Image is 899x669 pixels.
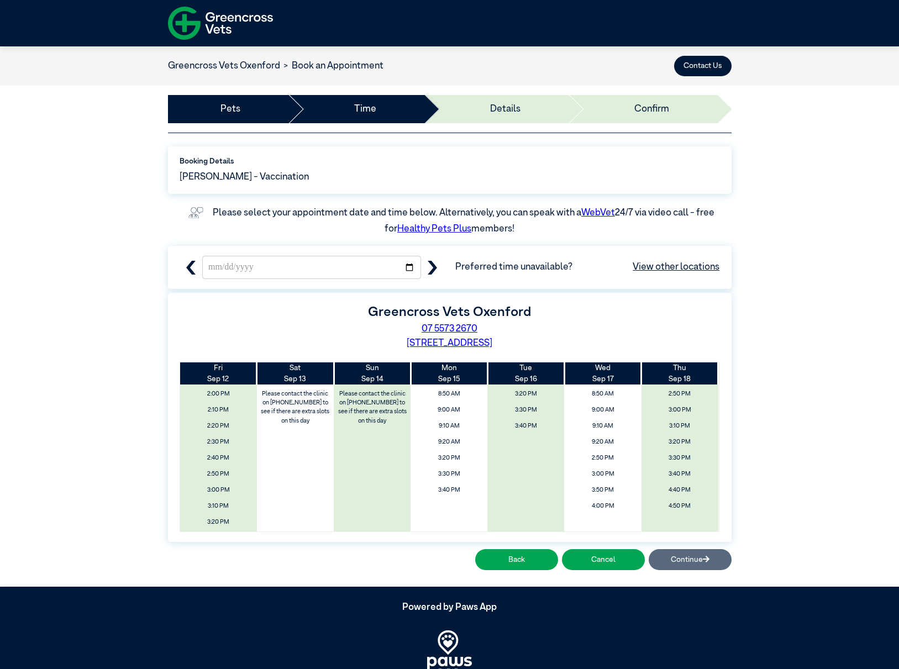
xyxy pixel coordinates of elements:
[487,362,564,385] th: Sep 16
[334,362,411,385] th: Sep 14
[645,435,715,449] span: 3:20 PM
[183,419,254,433] span: 2:20 PM
[183,387,254,401] span: 2:00 PM
[422,324,477,334] a: 07 5573 2670
[414,483,484,497] span: 3:40 PM
[407,339,492,348] a: [STREET_ADDRESS]
[414,419,484,433] span: 9:10 AM
[645,451,715,465] span: 3:30 PM
[183,483,254,497] span: 3:00 PM
[168,61,280,71] a: Greencross Vets Oxenford
[567,419,638,433] span: 9:10 AM
[280,59,384,73] li: Book an Appointment
[397,224,471,234] a: Healthy Pets Plus
[185,203,207,222] img: vet
[180,170,309,185] span: [PERSON_NAME] - Vaccination
[567,451,638,465] span: 2:50 PM
[567,387,638,401] span: 8:50 AM
[180,156,720,167] label: Booking Details
[567,499,638,513] span: 4:00 PM
[213,208,716,234] label: Please select your appointment date and time below. Alternatively, you can speak with a 24/7 via ...
[180,362,257,385] th: Sep 12
[567,403,638,417] span: 9:00 AM
[368,305,531,319] label: Greencross Vets Oxenford
[645,483,715,497] span: 4:40 PM
[567,483,638,497] span: 3:50 PM
[414,467,484,481] span: 3:30 PM
[491,403,561,417] span: 3:30 PM
[414,435,484,449] span: 9:20 AM
[562,549,645,570] button: Cancel
[183,435,254,449] span: 2:30 PM
[183,467,254,481] span: 2:50 PM
[257,362,334,385] th: Sep 13
[645,499,715,513] span: 4:50 PM
[564,362,641,385] th: Sep 17
[220,102,240,117] a: Pets
[414,387,484,401] span: 8:50 AM
[335,387,410,428] label: Please contact the clinic on [PHONE_NUMBER] to see if there are extra slots on this day
[354,102,376,117] a: Time
[455,260,720,275] span: Preferred time unavailable?
[581,208,615,218] a: WebVet
[168,602,732,613] h5: Powered by Paws App
[183,451,254,465] span: 2:40 PM
[491,387,561,401] span: 3:20 PM
[491,419,561,433] span: 3:40 PM
[168,3,273,44] img: f-logo
[475,549,558,570] button: Back
[567,435,638,449] span: 9:20 AM
[567,467,638,481] span: 3:00 PM
[633,260,719,275] a: View other locations
[414,403,484,417] span: 9:00 AM
[411,362,487,385] th: Sep 15
[258,387,333,428] label: Please contact the clinic on [PHONE_NUMBER] to see if there are extra slots on this day
[168,59,384,73] nav: breadcrumb
[183,403,254,417] span: 2:10 PM
[642,362,718,385] th: Sep 18
[645,403,715,417] span: 3:00 PM
[645,467,715,481] span: 3:40 PM
[674,56,732,76] button: Contact Us
[414,451,484,465] span: 3:20 PM
[183,515,254,529] span: 3:20 PM
[645,387,715,401] span: 2:50 PM
[645,419,715,433] span: 3:10 PM
[183,499,254,513] span: 3:10 PM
